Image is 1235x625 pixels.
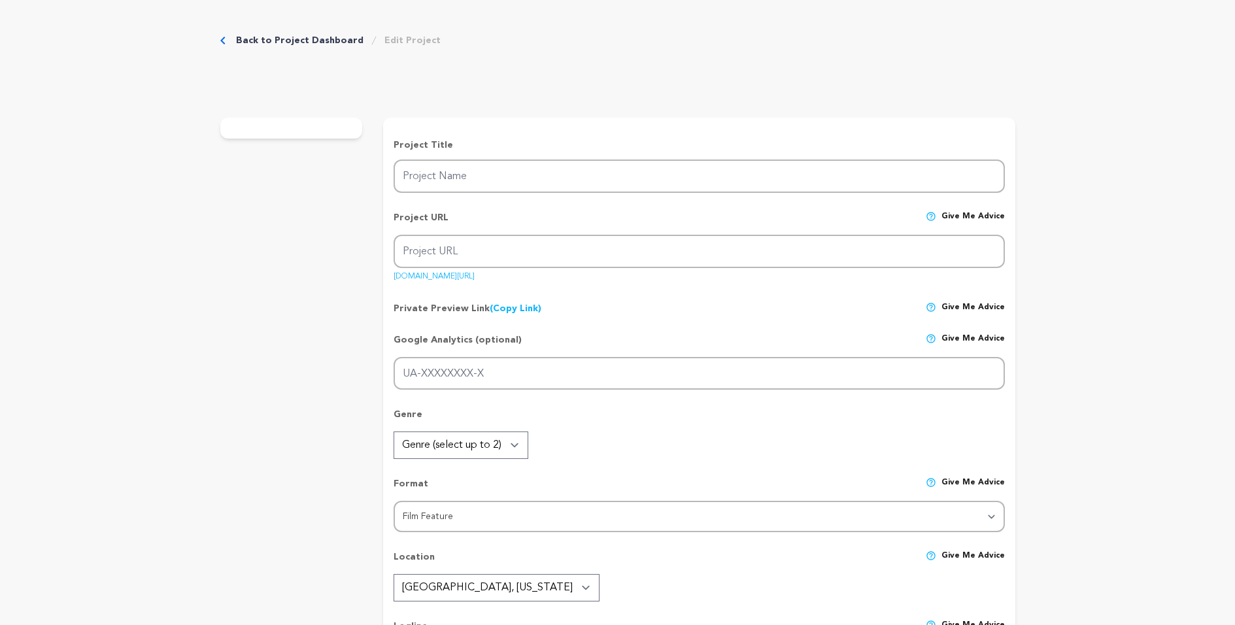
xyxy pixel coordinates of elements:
[236,34,364,47] a: Back to Project Dashboard
[394,550,435,574] p: Location
[926,211,936,222] img: help-circle.svg
[941,211,1005,235] span: Give me advice
[394,357,1004,390] input: UA-XXXXXXXX-X
[394,408,1004,431] p: Genre
[926,333,936,344] img: help-circle.svg
[941,333,1005,357] span: Give me advice
[926,550,936,561] img: help-circle.svg
[220,34,441,47] div: Breadcrumb
[941,550,1005,574] span: Give me advice
[394,160,1004,193] input: Project Name
[394,302,541,315] p: Private Preview Link
[941,302,1005,315] span: Give me advice
[941,477,1005,501] span: Give me advice
[394,477,428,501] p: Format
[394,211,448,235] p: Project URL
[926,477,936,488] img: help-circle.svg
[394,333,522,357] p: Google Analytics (optional)
[394,139,1004,152] p: Project Title
[384,34,441,47] a: Edit Project
[490,304,541,313] a: (Copy Link)
[926,302,936,312] img: help-circle.svg
[394,267,475,280] a: [DOMAIN_NAME][URL]
[394,235,1004,268] input: Project URL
